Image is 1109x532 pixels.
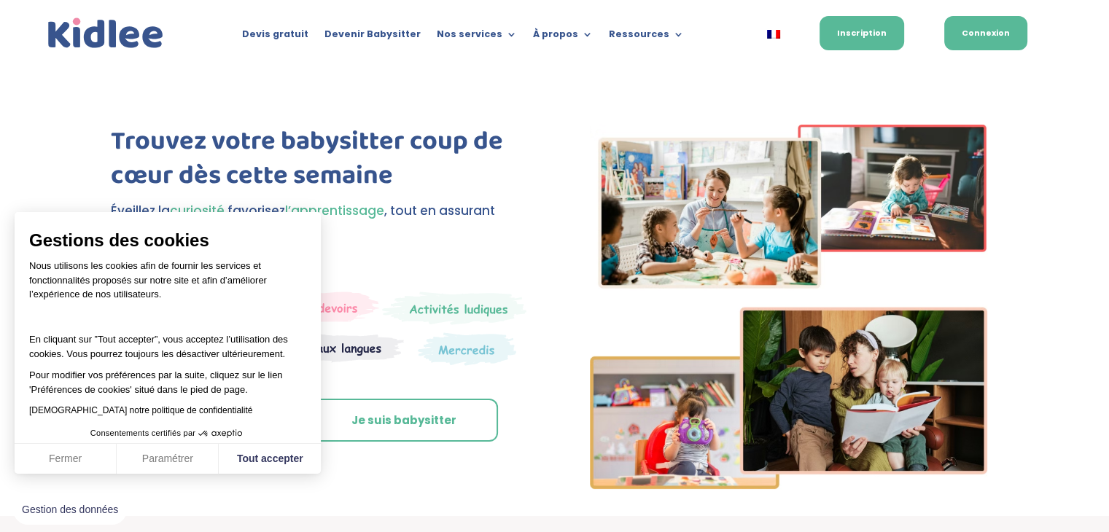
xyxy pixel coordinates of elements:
[29,318,306,361] p: En cliquant sur ”Tout accepter”, vous acceptez l’utilisation des cookies. Vous pourrez toujours l...
[944,16,1027,50] a: Connexion
[418,332,516,366] img: Thematique
[310,399,498,442] a: Je suis babysitter
[13,495,127,525] button: Fermer le widget sans consentement
[111,200,530,243] p: Éveillez la favorisez , tout en assurant la
[242,29,308,45] a: Devis gratuit
[767,30,780,39] img: Français
[238,332,404,363] img: Atelier thematique
[382,292,526,325] img: Mercredi
[29,259,306,311] p: Nous utilisons les cookies afin de fournir les services et fonctionnalités proposés sur notre sit...
[44,15,167,52] img: logo_kidlee_bleu
[44,15,167,52] a: Kidlee Logo
[198,412,242,455] svg: Axeptio
[22,504,118,517] span: Gestion des données
[609,29,684,45] a: Ressources
[15,444,117,474] button: Fermer
[29,405,252,415] a: [DEMOGRAPHIC_DATA] notre politique de confidentialité
[29,368,306,396] p: Pour modifier vos préférences par la suite, cliquez sur le lien 'Préférences de cookies' situé da...
[90,429,195,437] span: Consentements certifiés par
[285,202,384,219] span: l’apprentissage
[83,424,252,443] button: Consentements certifiés par
[170,202,227,219] span: curiosité,
[590,476,988,493] picture: Imgs-2
[219,444,321,474] button: Tout accepter
[437,29,517,45] a: Nos services
[324,29,421,45] a: Devenir Babysitter
[820,16,904,50] a: Inscription
[111,125,530,200] h1: Trouvez votre babysitter coup de cœur dès cette semaine
[533,29,593,45] a: À propos
[117,444,219,474] button: Paramétrer
[29,230,306,251] span: Gestions des cookies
